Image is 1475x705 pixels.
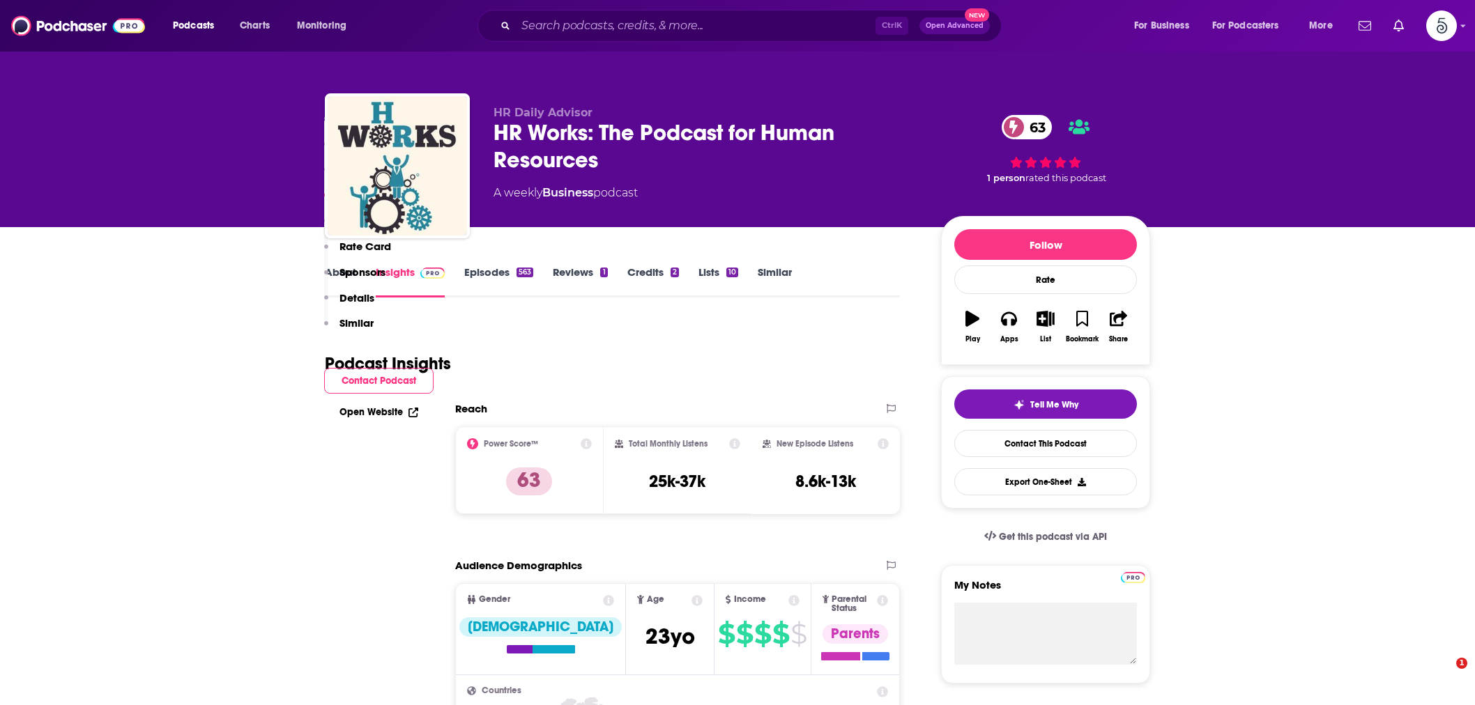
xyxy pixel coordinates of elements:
[671,268,679,277] div: 2
[1101,302,1137,352] button: Share
[1426,10,1457,41] img: User Profile
[287,15,365,37] button: open menu
[832,595,874,613] span: Parental Status
[698,265,738,297] a: Lists10
[339,316,374,330] p: Similar
[324,368,434,394] button: Contact Podcast
[965,8,990,22] span: New
[1016,115,1053,139] span: 63
[1426,10,1457,41] span: Logged in as Spiral5-G2
[919,17,990,34] button: Open AdvancedNew
[11,13,145,39] img: Podchaser - Follow, Share and Rate Podcasts
[479,595,510,604] span: Gender
[1030,399,1078,410] span: Tell Me Why
[629,439,708,449] h2: Total Monthly Listens
[973,520,1118,554] a: Get this podcast via API
[173,16,214,36] span: Podcasts
[1040,335,1051,343] div: List
[339,291,374,304] p: Details
[1121,572,1145,583] img: Podchaser Pro
[600,268,607,277] div: 1
[754,623,771,645] span: $
[517,268,533,277] div: 563
[455,559,582,572] h2: Audience Demographics
[954,265,1137,294] div: Rate
[718,623,735,645] span: $
[777,439,853,449] h2: New Episode Listens
[954,578,1137,603] label: My Notes
[726,268,738,277] div: 10
[1212,16,1279,36] span: For Podcasters
[494,106,593,119] span: HR Daily Advisor
[231,15,278,37] a: Charts
[324,316,374,342] button: Similar
[339,406,418,418] a: Open Website
[758,265,792,297] a: Similar
[954,229,1137,260] button: Follow
[1309,16,1333,36] span: More
[823,624,888,644] div: Parents
[328,96,467,235] img: HR Works: The Podcast for Human Resources
[494,185,638,201] div: A weekly podcast
[736,623,753,645] span: $
[516,15,876,37] input: Search podcasts, credits, & more...
[1388,14,1409,38] a: Show notifications dropdown
[941,106,1150,192] div: 63 1 personrated this podcast
[790,623,807,645] span: $
[772,623,789,645] span: $
[649,471,705,492] h3: 25k-37k
[1002,115,1053,139] a: 63
[1353,14,1377,38] a: Show notifications dropdown
[954,389,1137,419] button: tell me why sparkleTell Me Why
[1426,10,1457,41] button: Show profile menu
[1066,335,1099,343] div: Bookmark
[991,302,1027,352] button: Apps
[1109,335,1128,343] div: Share
[734,595,766,604] span: Income
[324,265,385,291] button: Sponsors
[999,531,1107,543] span: Get this podcast via API
[506,467,552,495] p: 63
[954,468,1137,495] button: Export One-Sheet
[1134,16,1189,36] span: For Business
[542,186,593,199] a: Business
[1121,570,1145,583] a: Pro website
[876,17,908,35] span: Ctrl K
[1456,658,1467,669] span: 1
[491,10,1015,42] div: Search podcasts, credits, & more...
[1014,399,1025,410] img: tell me why sparkle
[965,335,980,343] div: Play
[954,430,1137,457] a: Contact This Podcast
[926,22,984,29] span: Open Advanced
[1124,15,1207,37] button: open menu
[1027,302,1064,352] button: List
[339,265,385,279] p: Sponsors
[1025,173,1106,183] span: rated this podcast
[482,686,521,695] span: Countries
[1064,302,1100,352] button: Bookmark
[459,617,622,637] div: [DEMOGRAPHIC_DATA]
[627,265,679,297] a: Credits2
[553,265,607,297] a: Reviews1
[987,173,1025,183] span: 1 person
[647,595,664,604] span: Age
[1203,15,1299,37] button: open menu
[297,16,346,36] span: Monitoring
[1000,335,1018,343] div: Apps
[1299,15,1350,37] button: open menu
[954,302,991,352] button: Play
[163,15,232,37] button: open menu
[464,265,533,297] a: Episodes563
[484,439,538,449] h2: Power Score™
[1428,658,1461,691] iframe: Intercom live chat
[240,16,270,36] span: Charts
[645,623,695,650] span: 23 yo
[795,471,856,492] h3: 8.6k-13k
[455,402,487,415] h2: Reach
[324,291,374,317] button: Details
